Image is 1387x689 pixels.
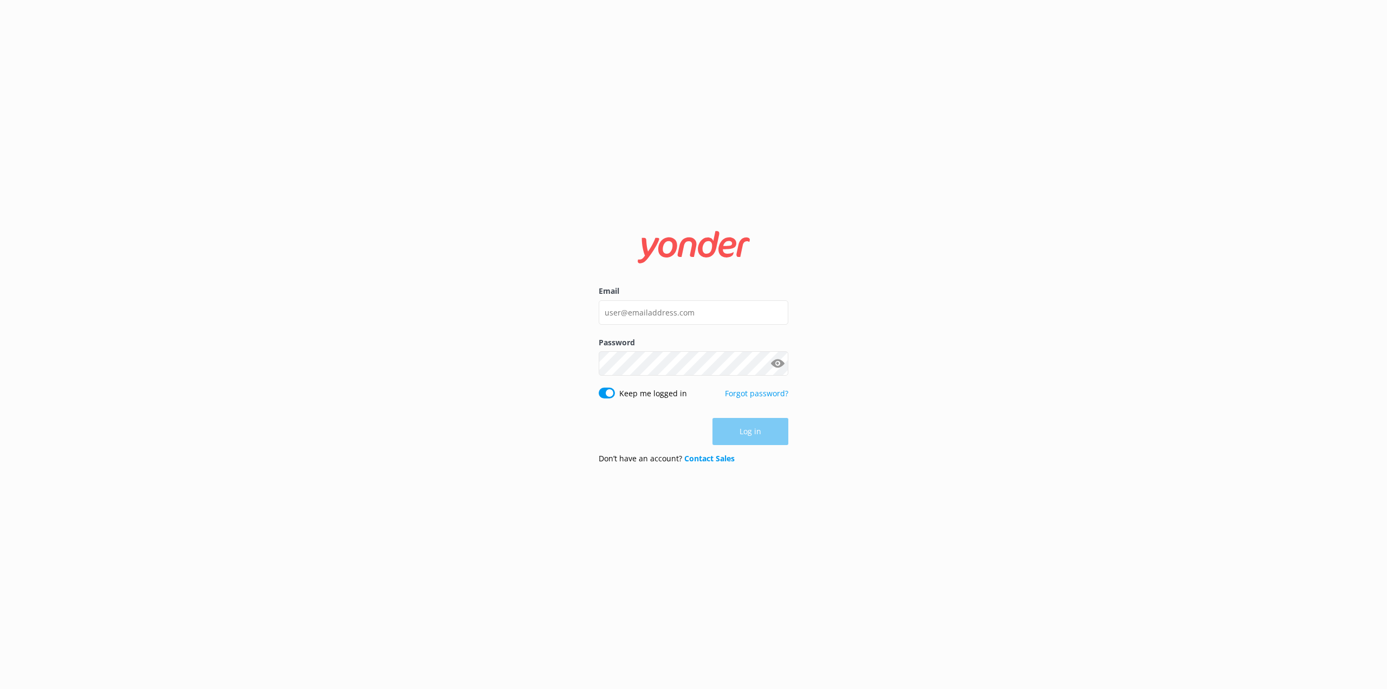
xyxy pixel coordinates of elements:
[599,300,788,325] input: user@emailaddress.com
[684,453,735,463] a: Contact Sales
[767,353,788,375] button: Show password
[599,453,735,465] p: Don’t have an account?
[725,388,788,398] a: Forgot password?
[619,388,687,400] label: Keep me logged in
[599,337,788,349] label: Password
[599,285,788,297] label: Email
